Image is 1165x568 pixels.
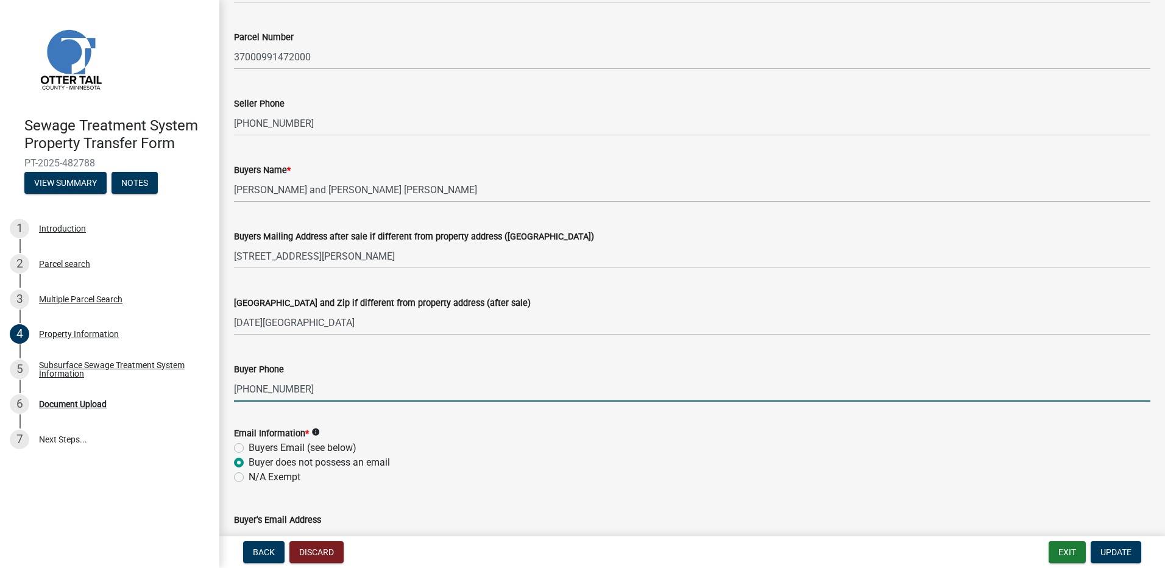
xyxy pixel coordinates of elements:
[10,324,29,344] div: 4
[112,172,158,194] button: Notes
[1091,541,1141,563] button: Update
[39,361,200,378] div: Subsurface Sewage Treatment System Information
[249,455,390,470] label: Buyer does not possess an email
[10,430,29,449] div: 7
[39,224,86,233] div: Introduction
[234,34,294,42] label: Parcel Number
[39,295,122,304] div: Multiple Parcel Search
[234,166,291,175] label: Buyers Name
[24,13,116,104] img: Otter Tail County, Minnesota
[39,400,107,408] div: Document Upload
[10,219,29,238] div: 1
[234,299,531,308] label: [GEOGRAPHIC_DATA] and Zip if different from property address (after sale)
[1100,547,1131,557] span: Update
[311,428,320,436] i: info
[234,366,284,374] label: Buyer Phone
[24,117,210,152] h4: Sewage Treatment System Property Transfer Form
[249,441,356,455] label: Buyers Email (see below)
[10,289,29,309] div: 3
[253,547,275,557] span: Back
[234,430,309,438] label: Email Information
[243,541,285,563] button: Back
[234,100,285,108] label: Seller Phone
[234,516,321,525] label: Buyer's Email Address
[289,541,344,563] button: Discard
[39,260,90,268] div: Parcel search
[24,172,107,194] button: View Summary
[1049,541,1086,563] button: Exit
[10,394,29,414] div: 6
[249,470,300,485] label: N/A Exempt
[112,179,158,188] wm-modal-confirm: Notes
[39,330,119,338] div: Property Information
[10,360,29,379] div: 5
[234,233,594,241] label: Buyers Mailing Address after sale if different from property address ([GEOGRAPHIC_DATA])
[24,179,107,188] wm-modal-confirm: Summary
[24,157,195,169] span: PT-2025-482788
[10,254,29,274] div: 2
